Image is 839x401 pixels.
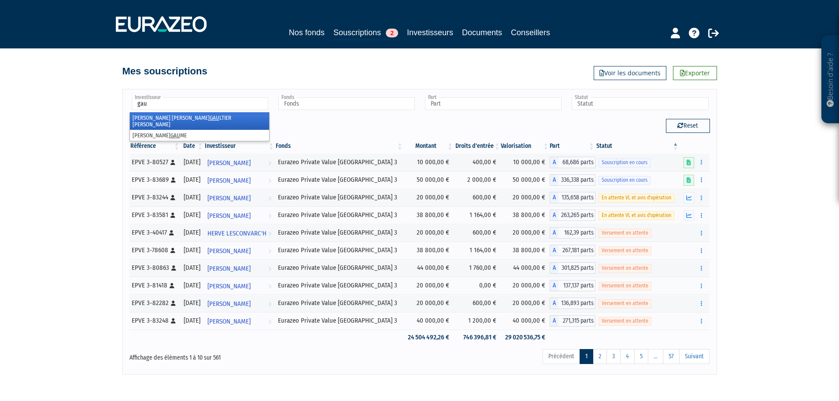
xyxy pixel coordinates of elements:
a: [PERSON_NAME] [204,206,275,224]
a: Documents [462,26,502,39]
div: A - Eurazeo Private Value Europe 3 [550,157,595,168]
th: Part: activer pour trier la colonne par ordre croissant [550,139,595,154]
i: [Français] Personne physique [170,283,174,288]
h4: Mes souscriptions [122,66,207,77]
div: [DATE] [183,246,200,255]
span: HERVE LESCONVARC'H [207,225,266,242]
div: Eurazeo Private Value [GEOGRAPHIC_DATA] 3 [278,281,400,290]
span: 136,893 parts [558,298,595,309]
td: 20 000,00 € [403,277,454,294]
div: A - Eurazeo Private Value Europe 3 [550,174,595,186]
span: Versement en attente [599,229,651,237]
i: Voir l'investisseur [268,313,271,330]
span: Versement en attente [599,282,651,290]
div: EPVE 3-82282 [132,298,177,308]
a: [PERSON_NAME] [204,259,275,277]
th: Fonds: activer pour trier la colonne par ordre croissant [275,139,403,154]
a: Nos fonds [289,26,325,39]
td: 20 000,00 € [403,294,454,312]
em: GAU [210,114,219,121]
span: Souscription en cours [599,176,651,184]
span: A [550,298,558,309]
div: Eurazeo Private Value [GEOGRAPHIC_DATA] 3 [278,298,400,308]
td: 20 000,00 € [501,224,550,242]
td: 1 164,00 € [454,242,501,259]
i: [Français] Personne physique [171,177,176,183]
a: [PERSON_NAME] [204,277,275,294]
div: A - Eurazeo Private Value Europe 3 [550,227,595,239]
span: Versement en attente [599,246,651,255]
td: 40 000,00 € [501,312,550,330]
td: 44 000,00 € [501,259,550,277]
a: [PERSON_NAME] [204,171,275,189]
td: 50 000,00 € [403,171,454,189]
td: 40 000,00 € [403,312,454,330]
span: A [550,245,558,256]
span: 301,825 parts [558,262,595,274]
a: Voir les documents [594,66,666,80]
span: [PERSON_NAME] [207,190,251,206]
a: [PERSON_NAME] [204,294,275,312]
button: Reset [666,119,710,133]
td: 10 000,00 € [501,154,550,171]
span: 162,39 parts [558,227,595,239]
td: 20 000,00 € [501,277,550,294]
i: [Français] Personne physique [170,248,175,253]
div: Eurazeo Private Value [GEOGRAPHIC_DATA] 3 [278,158,400,167]
div: Eurazeo Private Value [GEOGRAPHIC_DATA] 3 [278,210,400,220]
td: 38 800,00 € [501,206,550,224]
a: Conseillers [511,26,550,39]
div: [DATE] [183,298,200,308]
div: A - Eurazeo Private Value Europe 3 [550,315,595,327]
span: 137,137 parts [558,280,595,291]
td: 38 800,00 € [501,242,550,259]
span: [PERSON_NAME] [207,313,251,330]
img: 1732889491-logotype_eurazeo_blanc_rvb.png [116,16,207,32]
div: Eurazeo Private Value [GEOGRAPHIC_DATA] 3 [278,193,400,202]
td: 20 000,00 € [501,189,550,206]
td: 600,00 € [454,189,501,206]
td: 29 020 536,75 € [501,330,550,345]
div: Eurazeo Private Value [GEOGRAPHIC_DATA] 3 [278,175,400,184]
a: HERVE LESCONVARC'H [204,224,275,242]
a: [PERSON_NAME] [204,312,275,330]
div: [DATE] [183,316,200,325]
div: A - Eurazeo Private Value Europe 3 [550,262,595,274]
a: 1 [580,349,593,364]
td: 0,00 € [454,277,501,294]
span: A [550,174,558,186]
div: EPVE 3-83248 [132,316,177,325]
span: [PERSON_NAME] [207,173,251,189]
div: Affichage des éléments 1 à 10 sur 561 [129,348,364,362]
td: 2 000,00 € [454,171,501,189]
i: [Français] Personne physique [169,230,174,235]
th: Valorisation: activer pour trier la colonne par ordre croissant [501,139,550,154]
td: 24 504 492,26 € [403,330,454,345]
a: 3 [606,349,621,364]
a: Investisseurs [407,26,453,39]
span: 336,338 parts [558,174,595,186]
th: Droits d'entrée: activer pour trier la colonne par ordre croissant [454,139,501,154]
i: Voir l'investisseur [268,173,271,189]
div: A - Eurazeo Private Value Europe 3 [550,210,595,221]
span: [PERSON_NAME] [207,261,251,277]
i: [Français] Personne physique [170,195,175,200]
div: [DATE] [183,281,200,290]
i: Voir l'investisseur [268,243,271,259]
span: Versement en attente [599,317,651,325]
a: Exporter [673,66,717,80]
div: EPVE 3-81418 [132,281,177,290]
div: A - Eurazeo Private Value Europe 3 [550,298,595,309]
i: Voir l'investisseur [268,190,271,206]
a: [PERSON_NAME] [204,189,275,206]
span: A [550,280,558,291]
td: 50 000,00 € [501,171,550,189]
span: En attente VL et avis d'opération [599,194,674,202]
a: [PERSON_NAME] [204,242,275,259]
th: Investisseur: activer pour trier la colonne par ordre croissant [204,139,275,154]
td: 20 000,00 € [403,224,454,242]
th: Date: activer pour trier la colonne par ordre croissant [180,139,203,154]
span: 263,265 parts [558,210,595,221]
i: [Français] Personne physique [171,318,176,324]
i: Voir l'investisseur [268,261,271,277]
